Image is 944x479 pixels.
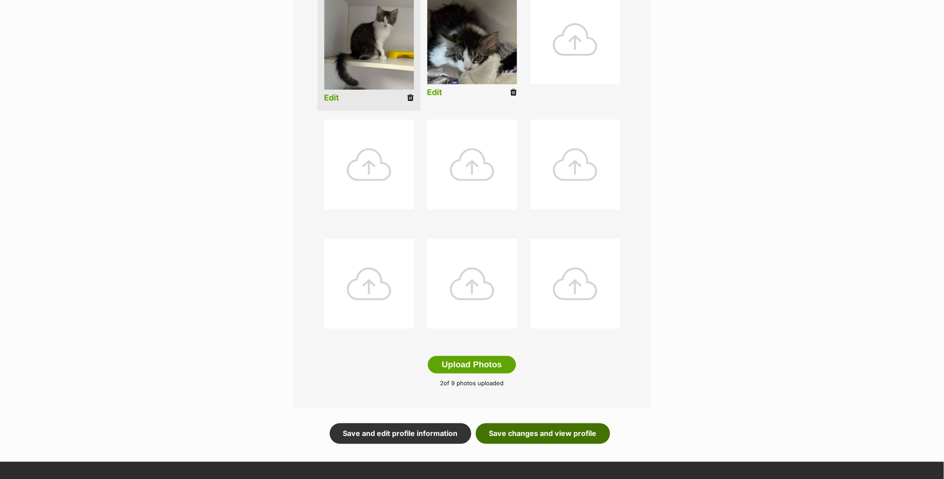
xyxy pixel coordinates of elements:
[427,88,443,97] a: Edit
[324,93,340,103] a: Edit
[428,356,516,374] button: Upload Photos
[306,379,638,388] p: of 9 photos uploaded
[330,423,471,444] a: Save and edit profile information
[476,423,610,444] a: Save changes and view profile
[440,380,444,387] span: 2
